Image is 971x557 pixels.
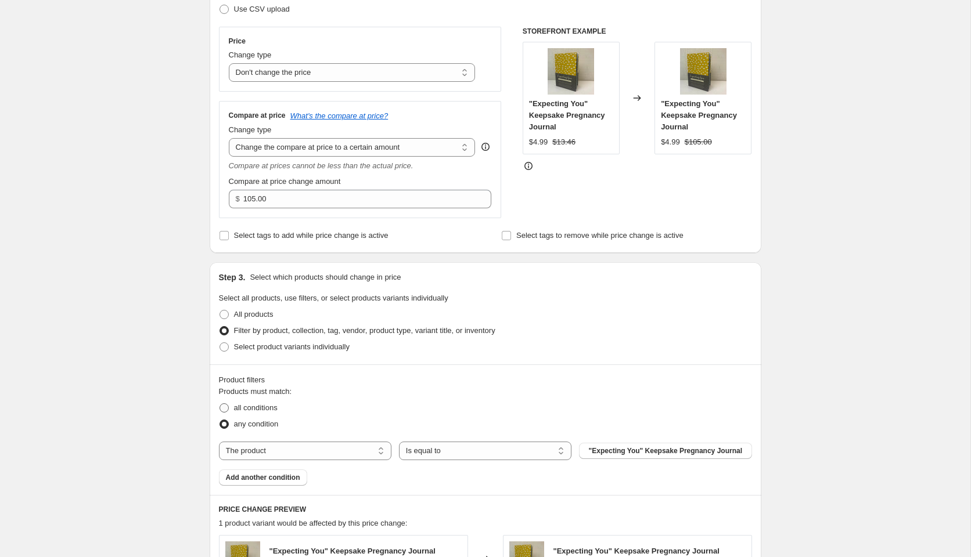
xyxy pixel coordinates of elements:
[219,469,307,486] button: Add another condition
[234,326,495,335] span: Filter by product, collection, tag, vendor, product type, variant title, or inventory
[579,443,751,459] button: "Expecting You" Keepsake Pregnancy Journal
[680,48,727,95] img: 6b2fe9d5e7f32277662152f24dc65371_80x.jpg
[229,125,272,134] span: Change type
[219,374,752,386] div: Product filters
[552,136,576,148] strike: $13.46
[553,547,720,555] span: "Expecting You" Keepsake Pregnancy Journal
[234,403,278,412] span: all conditions
[685,136,712,148] strike: $105.00
[219,387,292,396] span: Products must match:
[234,310,274,319] span: All products
[529,99,605,131] span: "Expecting You" Keepsake Pregnancy Journal
[523,27,752,36] h6: STOREFRONT EXAMPLE
[234,342,350,351] span: Select product variants individually
[219,294,448,302] span: Select all products, use filters, or select products variants individually
[234,5,290,13] span: Use CSV upload
[269,547,436,555] span: "Expecting You" Keepsake Pregnancy Journal
[234,231,389,240] span: Select tags to add while price change is active
[219,272,246,283] h2: Step 3.
[250,272,401,283] p: Select which products should change in price
[516,231,684,240] span: Select tags to remove while price change is active
[229,50,272,59] span: Change type
[548,48,594,95] img: 6b2fe9d5e7f32277662152f24dc65371_80x.jpg
[529,136,548,148] div: $4.99
[219,519,408,527] span: 1 product variant would be affected by this price change:
[290,111,389,120] button: What's the compare at price?
[661,136,680,148] div: $4.99
[229,37,246,46] h3: Price
[229,111,286,120] h3: Compare at price
[226,473,300,482] span: Add another condition
[234,419,279,428] span: any condition
[229,161,413,170] i: Compare at prices cannot be less than the actual price.
[589,446,742,455] span: "Expecting You" Keepsake Pregnancy Journal
[243,190,474,208] input: 80.00
[219,505,752,514] h6: PRICE CHANGE PREVIEW
[480,141,491,153] div: help
[661,99,737,131] span: "Expecting You" Keepsake Pregnancy Journal
[236,194,240,203] span: $
[229,177,341,186] span: Compare at price change amount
